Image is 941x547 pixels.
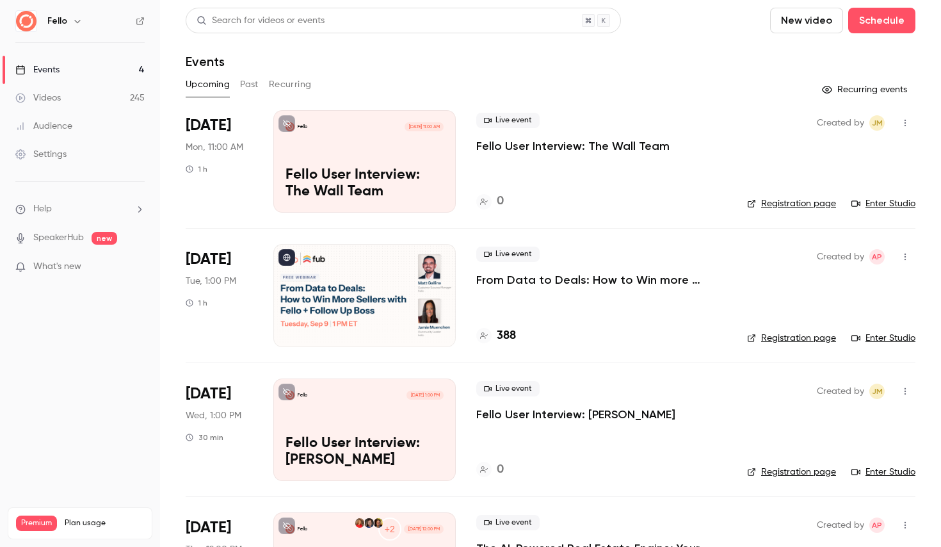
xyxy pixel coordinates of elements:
[817,518,864,533] span: Created by
[405,122,443,131] span: [DATE] 11:00 AM
[286,436,444,469] p: Fello User Interview: [PERSON_NAME]
[869,518,885,533] span: Aayush Panjikar
[273,379,456,481] a: Fello User Interview: Shannon Biszantz Fello[DATE] 1:00 PMFello User Interview: [PERSON_NAME]
[476,461,504,478] a: 0
[92,232,117,245] span: new
[33,202,52,216] span: Help
[476,327,516,345] a: 388
[364,518,373,527] img: Tiffany Bryant Gelzinis
[33,260,81,273] span: What's new
[848,8,915,33] button: Schedule
[374,518,383,527] img: Adam Akerblom
[816,79,915,100] button: Recurring events
[747,466,836,478] a: Registration page
[872,249,882,265] span: AP
[404,525,443,534] span: [DATE] 12:00 PM
[15,92,61,104] div: Videos
[186,384,231,404] span: [DATE]
[851,332,915,345] a: Enter Studio
[186,74,230,95] button: Upcoming
[15,148,67,161] div: Settings
[15,202,145,216] li: help-dropdown-opener
[869,115,885,131] span: Jamie Muenchen
[298,392,307,398] p: Fello
[186,115,231,136] span: [DATE]
[476,381,540,396] span: Live event
[476,193,504,210] a: 0
[186,298,207,308] div: 1 h
[476,138,670,154] a: Fello User Interview: The Wall Team
[186,244,253,347] div: Sep 9 Tue, 1:00 PM (America/New York)
[197,14,325,28] div: Search for videos or events
[186,432,223,443] div: 30 min
[476,247,540,262] span: Live event
[378,518,401,541] div: +2
[15,120,72,133] div: Audience
[869,384,885,399] span: Jamie Muenchen
[286,167,444,200] p: Fello User Interview: The Wall Team
[186,409,241,422] span: Wed, 1:00 PM
[186,110,253,213] div: Sep 8 Mon, 11:00 AM (America/New York)
[747,332,836,345] a: Registration page
[872,115,883,131] span: JM
[817,115,864,131] span: Created by
[851,466,915,478] a: Enter Studio
[851,197,915,210] a: Enter Studio
[186,164,207,174] div: 1 h
[747,197,836,210] a: Registration page
[186,379,253,481] div: Sep 10 Wed, 1:00 PM (America/New York)
[65,518,144,528] span: Plan usage
[497,327,516,345] h4: 388
[406,391,443,400] span: [DATE] 1:00 PM
[476,272,727,288] a: From Data to Deals: How to Win more Sellers with [PERSON_NAME] + Follow Up Boss
[33,231,84,245] a: SpeakerHub
[186,518,231,538] span: [DATE]
[298,526,307,532] p: Fello
[186,141,243,154] span: Mon, 11:00 AM
[872,518,882,533] span: AP
[16,516,57,531] span: Premium
[476,515,540,530] span: Live event
[15,63,60,76] div: Events
[186,54,225,69] h1: Events
[476,407,675,422] a: Fello User Interview: [PERSON_NAME]
[497,461,504,478] h4: 0
[476,113,540,128] span: Live event
[298,124,307,130] p: Fello
[273,110,456,213] a: Fello User Interview: The Wall TeamFello[DATE] 11:00 AMFello User Interview: The Wall Team
[186,249,231,270] span: [DATE]
[770,8,843,33] button: New video
[817,384,864,399] span: Created by
[869,249,885,265] span: Aayush Panjikar
[47,15,67,28] h6: Fello
[16,11,36,31] img: Fello
[240,74,259,95] button: Past
[186,275,236,288] span: Tue, 1:00 PM
[269,74,312,95] button: Recurring
[872,384,883,399] span: JM
[355,518,364,527] img: Kerry Kleckner
[817,249,864,265] span: Created by
[497,193,504,210] h4: 0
